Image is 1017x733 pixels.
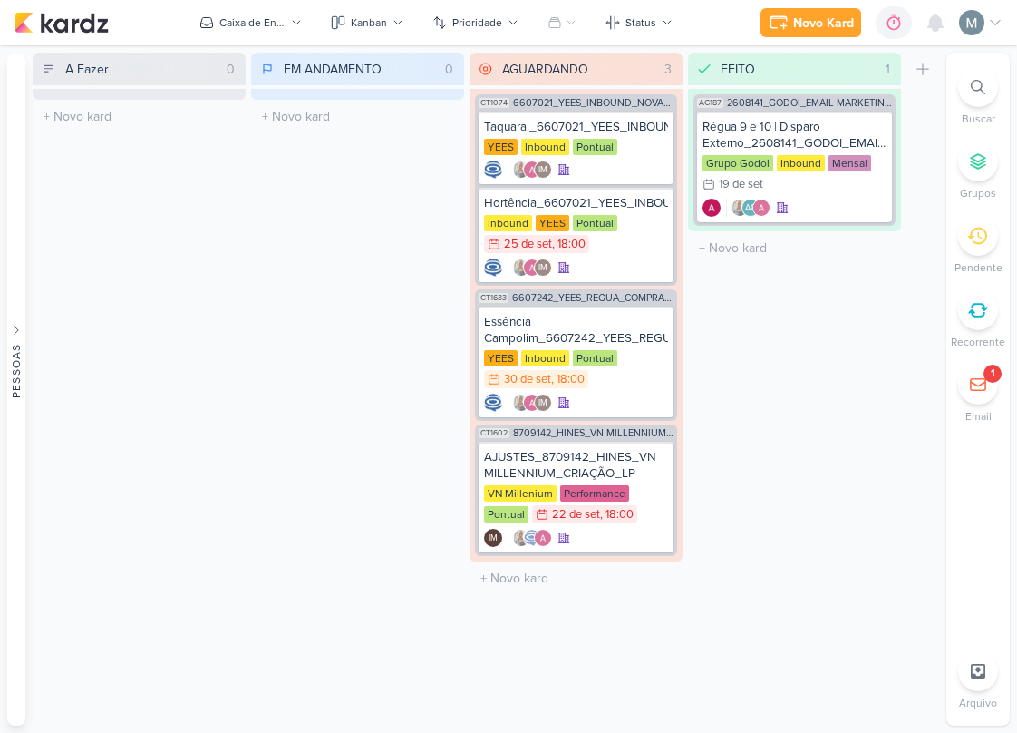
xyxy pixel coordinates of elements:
img: Iara Santos [512,394,530,412]
div: Grupo Godoi [702,155,773,171]
img: Alessandra Gomes [534,529,552,547]
div: Colaboradores: Iara Santos, Aline Gimenez Graciano, Alessandra Gomes [726,199,770,217]
div: Aline Gimenez Graciano [741,199,760,217]
div: Inbound [484,215,532,231]
div: AJUSTES_8709142_HINES_VN MILLENNIUM_CRIAÇÃO_LP [484,449,668,482]
div: Isabella Machado Guimarães [534,161,552,179]
div: Colaboradores: Iara Santos, Caroline Traven De Andrade, Alessandra Gomes [508,529,552,547]
div: Criador(a): Caroline Traven De Andrade [484,259,502,277]
p: AG [745,204,757,213]
div: Isabella Machado Guimarães [484,529,502,547]
div: Colaboradores: Iara Santos, Alessandra Gomes, Isabella Machado Guimarães [508,259,552,277]
div: YEES [484,350,518,366]
span: AG187 [697,98,723,108]
div: Performance [560,485,629,502]
div: Pontual [573,350,617,366]
div: 25 de set [504,239,552,250]
img: Mariana Amorim [959,10,984,35]
input: + Novo kard [473,565,679,591]
div: 19 de set [719,179,763,191]
div: Mensal [828,155,871,171]
p: Pendente [954,259,1002,276]
span: CT1633 [479,293,508,303]
div: Taquaral_6607021_YEES_INBOUND_NOVA_PROPOSTA_RÉGUA_NOVOS_LEADS [484,119,668,135]
img: Iara Santos [512,529,530,547]
div: Isabella Machado Guimarães [534,259,552,277]
div: 30 de set [504,374,551,386]
img: Alessandra Gomes [752,199,770,217]
span: CT1602 [479,428,509,438]
li: Ctrl + F [946,67,1010,127]
p: Arquivo [959,695,997,711]
p: IM [538,264,547,273]
img: Caroline Traven De Andrade [523,529,541,547]
div: Criador(a): Caroline Traven De Andrade [484,161,502,179]
img: Caroline Traven De Andrade [484,161,502,179]
img: Caroline Traven De Andrade [484,259,502,277]
span: 8709142_HINES_VN MILLENNIUM_CRIAÇÃO_LP [513,428,673,438]
img: Alessandra Gomes [523,394,541,412]
p: Grupos [960,185,996,201]
div: Inbound [777,155,825,171]
p: IM [538,399,547,408]
img: Caroline Traven De Andrade [484,394,502,412]
div: , 18:00 [600,509,634,521]
div: Pontual [573,215,617,231]
input: + Novo kard [255,103,460,130]
span: CT1074 [479,98,509,108]
span: 6607242_YEES_REGUA_COMPRADORES_CAMPINAS_SOROCABA [512,293,673,303]
div: Essência Campolim_6607242_YEES_REGUA_COMPRADORES_CAMPINAS_SOROCABA [484,314,668,347]
img: kardz.app [15,12,109,34]
div: Criador(a): Caroline Traven De Andrade [484,394,502,412]
div: Inbound [521,350,569,366]
img: Iara Santos [731,199,749,217]
div: VN Millenium [484,485,557,502]
div: 1 [878,60,897,79]
p: Buscar [962,111,995,127]
div: Pontual [573,139,617,155]
img: Iara Santos [512,161,530,179]
span: 6607021_YEES_INBOUND_NOVA_PROPOSTA_RÉGUA_NOVOS_LEADS [513,98,673,108]
span: 2608141_GODOI_EMAIL MARKETING_SETEMBRO [727,98,892,108]
div: 1 [991,366,994,381]
div: Novo Kard [793,14,854,33]
img: Alessandra Gomes [523,259,541,277]
img: Alessandra Gomes [523,161,541,179]
div: Colaboradores: Iara Santos, Alessandra Gomes, Isabella Machado Guimarães [508,394,552,412]
img: Alessandra Gomes [702,199,721,217]
div: 0 [438,60,460,79]
p: IM [489,534,498,543]
div: Pessoas [8,344,24,398]
div: 0 [219,60,242,79]
input: + Novo kard [692,235,897,261]
input: + Novo kard [36,103,242,130]
div: 22 de set [552,509,600,521]
div: Inbound [521,139,569,155]
button: Novo Kard [760,8,861,37]
p: IM [538,166,547,175]
div: Hortência_6607021_YEES_INBOUND_NOVA_PROPOSTA_RÉGUA_NOVOS_LEADS [484,195,668,211]
button: Pessoas [7,53,25,726]
div: , 18:00 [551,374,585,386]
div: Régua 9 e 10 | Disparo Externo_2608141_GODOI_EMAIL MARKETING_SETEMBRO [702,119,886,151]
div: Colaboradores: Iara Santos, Alessandra Gomes, Isabella Machado Guimarães [508,161,552,179]
div: Criador(a): Alessandra Gomes [702,199,721,217]
p: Email [965,408,992,425]
p: Recorrente [951,334,1005,350]
div: Criador(a): Isabella Machado Guimarães [484,529,502,547]
img: Iara Santos [512,259,530,277]
div: , 18:00 [552,239,586,250]
div: YEES [484,139,518,155]
div: 3 [657,60,679,79]
div: Pontual [484,506,528,523]
div: YEES [536,215,569,231]
div: Isabella Machado Guimarães [534,394,552,412]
